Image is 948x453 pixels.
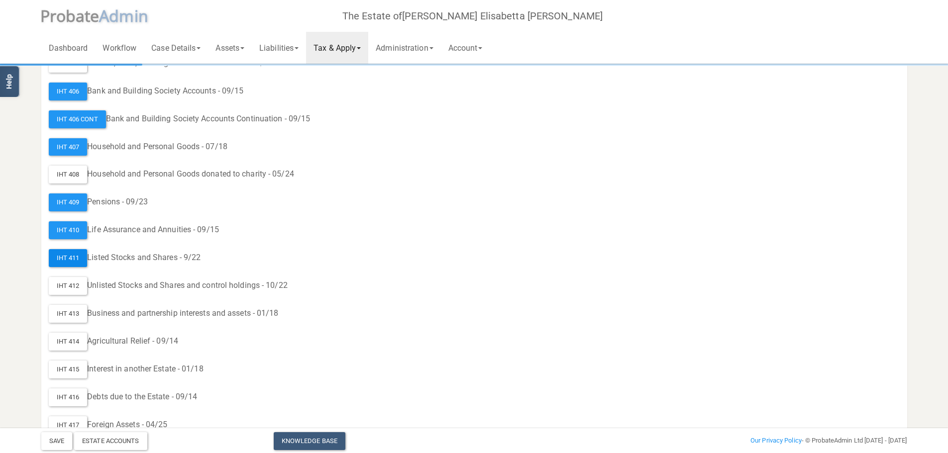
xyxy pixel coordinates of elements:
[49,83,900,100] div: Bank and Building Society Accounts - 09/15
[49,277,88,295] div: IHT 412
[95,32,144,64] a: Workflow
[49,333,900,351] div: Agricultural Relief - 09/14
[49,305,88,323] div: IHT 413
[49,221,900,239] div: Life Assurance and Annuities - 09/15
[49,166,88,183] div: IHT 408
[49,166,900,183] div: Household and Personal Goods donated to charity - 05/24
[49,388,900,406] div: Debts due to the Estate - 09/14
[368,32,440,64] a: Administration
[252,32,306,64] a: Liabilities
[49,110,106,128] div: IHT 406 Cont
[49,249,900,267] div: Listed Stocks and Shares - 9/22
[49,193,900,211] div: Pensions - 09/23
[49,221,88,239] div: IHT 410
[49,416,900,434] div: Foreign Assets - 04/25
[49,361,88,378] div: IHT 415
[109,5,148,26] span: dmin
[49,193,88,211] div: IHT 409
[49,249,88,267] div: IHT 411
[144,32,208,64] a: Case Details
[49,110,900,128] div: Bank and Building Society Accounts Continuation - 09/15
[274,432,345,450] a: Knowledge Base
[49,361,900,378] div: Interest in another Estate - 01/18
[41,32,96,64] a: Dashboard
[99,5,148,26] span: A
[49,138,88,156] div: IHT 407
[750,437,802,444] a: Our Privacy Policy
[49,138,900,156] div: Household and Personal Goods - 07/18
[49,333,88,351] div: IHT 414
[49,83,88,100] div: IHT 406
[441,32,490,64] a: Account
[49,416,88,434] div: IHT 417
[621,435,914,447] div: - © ProbateAdmin Ltd [DATE] - [DATE]
[41,432,72,450] button: Save
[306,32,368,64] a: Tax & Apply
[208,32,252,64] a: Assets
[49,388,88,406] div: IHT 416
[74,432,147,450] div: Estate Accounts
[49,305,900,323] div: Business and partnership interests and assets - 01/18
[40,5,100,26] span: P
[49,277,900,295] div: Unlisted Stocks and Shares and control holdings - 10/22
[50,5,100,26] span: robate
